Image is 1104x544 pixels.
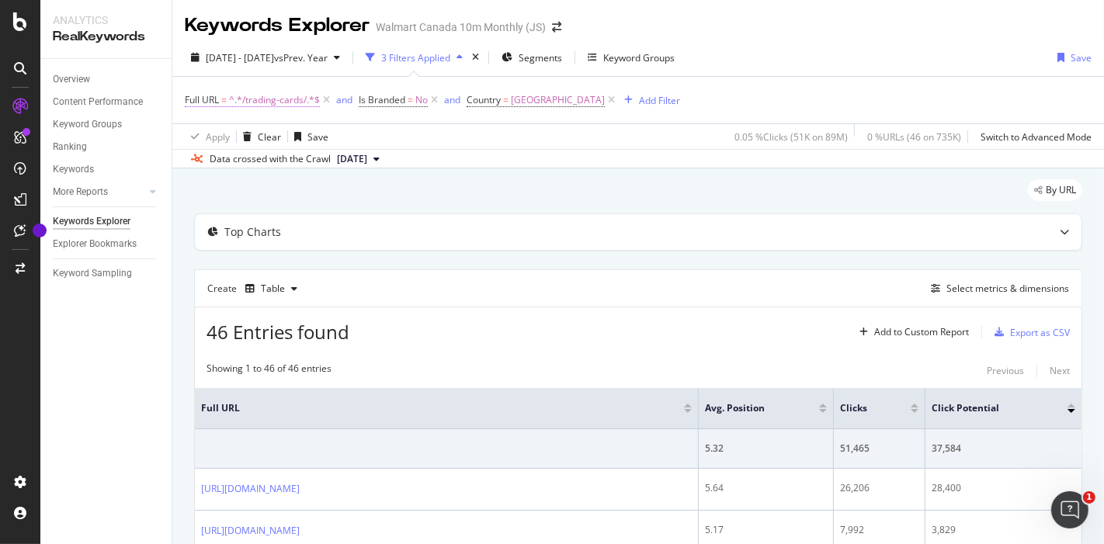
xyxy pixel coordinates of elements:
span: Full URL [185,93,219,106]
span: Click Potential [932,401,1044,415]
div: 0 % URLs ( 46 on 735K ) [867,130,961,144]
div: 0.05 % Clicks ( 51K on 89M ) [734,130,848,144]
a: [URL][DOMAIN_NAME] [201,523,300,539]
span: By URL [1046,185,1076,195]
button: Apply [185,124,230,149]
span: = [221,93,227,106]
button: [DATE] - [DATE]vsPrev. Year [185,45,346,70]
button: Switch to Advanced Mode [974,124,1092,149]
div: 7,992 [840,523,918,537]
div: Apply [206,130,230,144]
span: Avg. Position [705,401,796,415]
button: Add Filter [618,91,680,109]
a: Keywords [53,161,161,178]
div: 3,829 [932,523,1075,537]
div: Keyword Groups [53,116,122,133]
div: Previous [987,364,1024,377]
span: 2025 Sep. 12th [337,152,367,166]
div: 37,584 [932,442,1075,456]
span: vs Prev. Year [274,51,328,64]
div: Next [1050,364,1070,377]
span: = [503,93,509,106]
button: Next [1050,362,1070,380]
a: Explorer Bookmarks [53,236,161,252]
button: 3 Filters Applied [359,45,469,70]
div: Keyword Groups [603,51,675,64]
span: = [408,93,413,106]
button: Clear [237,124,281,149]
span: Segments [519,51,562,64]
button: and [444,92,460,107]
a: [URL][DOMAIN_NAME] [201,481,300,497]
div: 28,400 [932,481,1075,495]
a: More Reports [53,184,145,200]
div: 5.64 [705,481,827,495]
span: ^.*/trading-cards/.*$ [229,89,320,111]
div: Add to Custom Report [874,327,969,337]
div: times [469,50,482,65]
div: 51,465 [840,442,918,456]
div: Save [307,130,328,144]
a: Content Performance [53,94,161,110]
div: Data crossed with the Crawl [210,152,331,166]
iframe: Intercom live chat [1051,491,1088,528]
div: Overview [53,71,90,88]
span: Clicks [840,401,887,415]
div: Select metrics & dimensions [946,282,1069,295]
div: Export as CSV [1010,326,1070,339]
a: Overview [53,71,161,88]
div: Save [1071,51,1092,64]
a: Keyword Sampling [53,265,161,282]
div: Keyword Sampling [53,265,132,282]
button: Add to Custom Report [853,320,969,345]
button: Save [288,124,328,149]
div: Tooltip anchor [33,223,47,237]
button: Previous [987,362,1024,380]
div: Ranking [53,139,87,155]
div: Add Filter [639,94,680,107]
div: Keywords Explorer [185,12,370,39]
button: [DATE] [331,150,386,168]
button: and [336,92,352,107]
div: Clear [258,130,281,144]
span: [DATE] - [DATE] [206,51,274,64]
div: Content Performance [53,94,143,110]
a: Keyword Groups [53,116,161,133]
span: 46 Entries found [207,319,349,345]
span: No [415,89,428,111]
div: Explorer Bookmarks [53,236,137,252]
button: Export as CSV [988,320,1070,345]
div: Switch to Advanced Mode [981,130,1092,144]
div: 5.32 [705,442,827,456]
button: Segments [495,45,568,70]
div: Keywords [53,161,94,178]
div: Create [207,276,304,301]
span: [GEOGRAPHIC_DATA] [511,89,605,111]
span: 1 [1083,491,1095,504]
div: Keywords Explorer [53,213,130,230]
button: Select metrics & dimensions [925,279,1069,298]
button: Save [1051,45,1092,70]
a: Keywords Explorer [53,213,161,230]
div: 26,206 [840,481,918,495]
div: legacy label [1028,179,1082,201]
a: Ranking [53,139,161,155]
div: arrow-right-arrow-left [552,22,561,33]
span: Is Branded [359,93,405,106]
div: and [444,93,460,106]
div: Walmart Canada 10m Monthly (JS) [376,19,546,35]
div: and [336,93,352,106]
button: Keyword Groups [582,45,681,70]
div: Showing 1 to 46 of 46 entries [207,362,332,380]
div: Analytics [53,12,159,28]
button: Table [239,276,304,301]
div: Table [261,284,285,293]
div: More Reports [53,184,108,200]
div: 3 Filters Applied [381,51,450,64]
div: 5.17 [705,523,827,537]
div: RealKeywords [53,28,159,46]
span: Country [467,93,501,106]
span: Full URL [201,401,661,415]
div: Top Charts [224,224,281,240]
